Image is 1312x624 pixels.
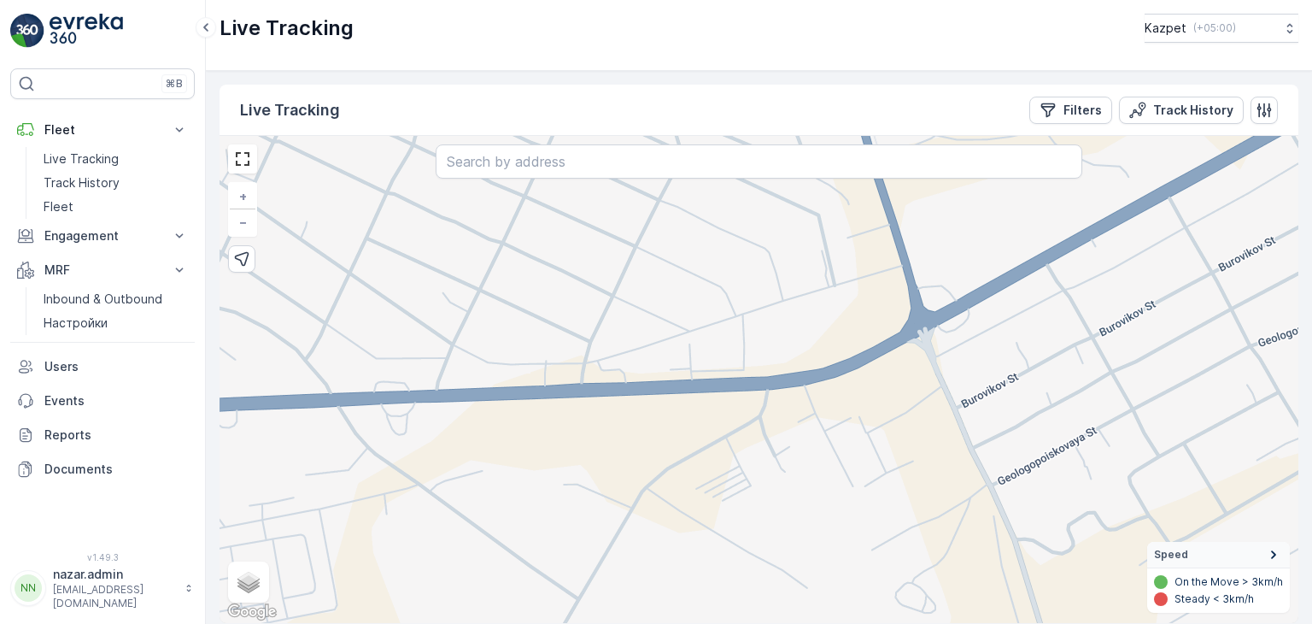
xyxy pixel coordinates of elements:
[1153,102,1233,119] p: Track History
[15,574,42,602] div: NN
[1119,97,1244,124] button: Track History
[230,563,267,601] a: Layers
[44,358,188,375] p: Users
[166,77,183,91] p: ⌘B
[10,452,195,486] a: Documents
[1174,575,1283,589] p: On the Move > 3km/h
[44,150,119,168] p: Live Tracking
[1145,14,1298,43] button: Kazpet(+05:00)
[1029,97,1112,124] button: Filters
[44,315,108,332] p: Настройки
[1193,21,1236,35] p: ( +05:00 )
[1154,548,1188,562] span: Speed
[37,147,195,171] a: Live Tracking
[44,198,73,215] p: Fleet
[10,350,195,384] a: Users
[53,583,176,610] p: [EMAIL_ADDRESS][DOMAIN_NAME]
[239,215,248,229] span: −
[44,262,161,279] p: MRF
[239,189,247,203] span: +
[44,461,188,478] p: Documents
[10,113,195,147] button: Fleet
[10,219,195,253] button: Engagement
[240,98,340,122] p: Live Tracking
[44,427,188,444] p: Reports
[10,566,195,610] button: NNnazar.admin[EMAIL_ADDRESS][DOMAIN_NAME]
[230,209,255,235] a: Zoom Out
[1063,102,1102,119] p: Filters
[44,227,161,244] p: Engagement
[220,15,354,42] p: Live Tracking
[436,144,1083,179] input: Search by address
[50,14,123,48] img: logo_light-DOdMpM7g.png
[230,146,255,172] a: View Fullscreen
[44,291,162,308] p: Inbound & Outbound
[44,392,188,409] p: Events
[10,384,195,418] a: Events
[1147,542,1290,568] summary: Speed
[224,601,280,623] img: Google
[10,14,44,48] img: logo
[37,195,195,219] a: Fleet
[1174,592,1254,606] p: Steady < 3km/h
[44,121,161,138] p: Fleet
[44,174,120,191] p: Track History
[10,418,195,452] a: Reports
[10,552,195,562] span: v 1.49.3
[230,184,255,209] a: Zoom In
[37,287,195,311] a: Inbound & Outbound
[224,601,280,623] a: Open this area in Google Maps (opens a new window)
[53,566,176,583] p: nazar.admin
[10,253,195,287] button: MRF
[37,171,195,195] a: Track History
[1145,20,1186,37] p: Kazpet
[37,311,195,335] a: Настройки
